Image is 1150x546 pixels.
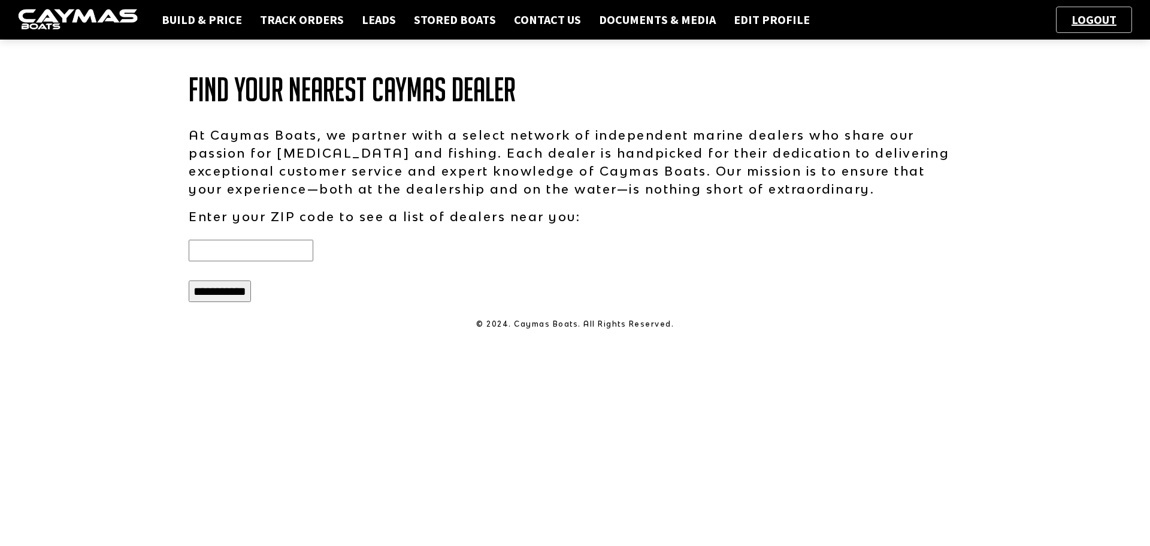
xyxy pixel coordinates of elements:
[189,126,961,198] p: At Caymas Boats, we partner with a select network of independent marine dealers who share our pas...
[408,12,502,28] a: Stored Boats
[254,12,350,28] a: Track Orders
[728,12,816,28] a: Edit Profile
[18,9,138,31] img: caymas-dealer-connect-2ed40d3bc7270c1d8d7ffb4b79bf05adc795679939227970def78ec6f6c03838.gif
[356,12,402,28] a: Leads
[189,319,961,330] p: © 2024. Caymas Boats. All Rights Reserved.
[189,207,961,225] p: Enter your ZIP code to see a list of dealers near you:
[508,12,587,28] a: Contact Us
[156,12,248,28] a: Build & Price
[1066,12,1122,27] a: Logout
[189,72,961,108] h1: Find Your Nearest Caymas Dealer
[593,12,722,28] a: Documents & Media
